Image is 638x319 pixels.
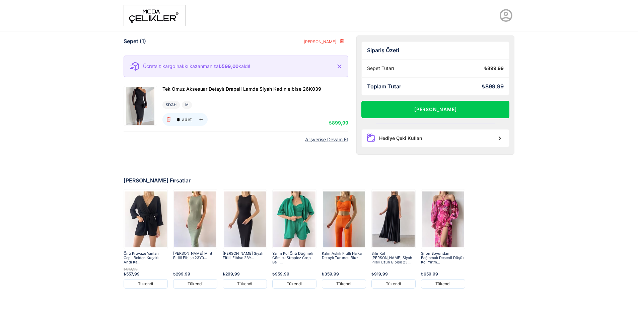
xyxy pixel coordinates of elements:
[323,190,365,248] img: kalin-askili-fitilli-halka-detayli-tur-59-4ef.jpg
[322,251,366,264] a: Kalın Askılı Fitilli Halka Detaylı Turuncu Bluz ...
[124,279,168,289] div: Tükendi
[125,87,156,125] img: Tek Omuz Aksesuar Detaylı Drapeli Lamde Siyah Kadın elbise 26K039
[124,272,168,277] div: ₺557,99
[219,63,238,69] b: ₺599,00
[322,279,366,289] div: Tükendi
[361,101,510,118] button: [PERSON_NAME]
[143,64,250,69] p: Ücretsiz kargo hakkı kazanmanıza kaldı!
[224,190,266,248] img: yanni-elbise-23y000498--c3915.jpg
[298,35,348,48] button: [PERSON_NAME]
[367,66,394,71] div: Sepet Tutarı
[223,272,267,276] div: ₺299,99
[173,279,217,289] div: Tükendi
[182,101,192,109] div: M
[273,190,315,248] img: pietro-uclu-takim-23y000505-e1b0a8.jpg
[484,66,504,71] div: ₺899,99
[124,251,168,264] a: Önü Kruvaze Yanları Cepli Belden Kuşaklı Andi Ka...
[322,272,366,276] div: ₺359,99
[223,279,267,289] div: Tükendi
[329,120,348,126] span: ₺899,99
[482,83,504,90] div: ₺899,99
[372,190,415,248] img: lana-pileli-uzun-elbise-23y000477-645bdd.jpg
[173,272,217,276] div: ₺299,99
[371,279,416,289] div: Tükendi
[173,251,217,264] a: [PERSON_NAME] Mint Fitilli Elbise 23Y0...
[124,267,168,271] div: ₺619,99
[125,190,167,248] img: andi-sort-tulum-23y000499-4-4208.jpg
[272,251,316,264] a: Yarım Kol Önü Düğmeli Gömlek Straplez Crop Beli ...
[305,137,348,143] a: Alışverişe Devam Et
[174,190,216,248] img: yanni-elbise-23y000498-5b5b-0.jpg
[379,136,422,141] div: Hediye Çeki Kullan
[162,86,321,93] a: Tek Omuz Aksesuar Detaylı Drapeli Lamde Siyah Kadın elbise 26K039
[272,272,316,276] div: ₺959,99
[371,251,416,264] a: Sıfır Kol [PERSON_NAME] Siyah Pileli Uzun Elbise 23...
[124,38,146,45] div: Sepet (1)
[124,5,186,26] img: moda%20-1.png
[421,272,465,276] div: ₺659,99
[371,272,416,276] div: ₺919,99
[421,279,465,289] div: Tükendi
[223,251,267,264] a: [PERSON_NAME] Siyah Fitilli Elbise 23Y...
[422,190,464,248] img: sister-elbise-22y000395-4ca5-9.jpg
[162,101,180,109] div: SİYAH
[367,47,504,54] div: Sipariş Özeti
[303,39,336,44] span: [PERSON_NAME]
[175,113,182,126] input: adet
[182,117,192,122] div: adet
[367,83,401,90] div: Toplam Tutar
[124,177,515,184] div: [PERSON_NAME] Fırsatlar
[421,251,465,264] a: Şifon Boyundan Bağlamalı Desenli Düşük Kol Yırtm...
[272,279,316,289] div: Tükendi
[162,86,321,92] span: Tek Omuz Aksesuar Detaylı Drapeli Lamde Siyah Kadın elbise 26K039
